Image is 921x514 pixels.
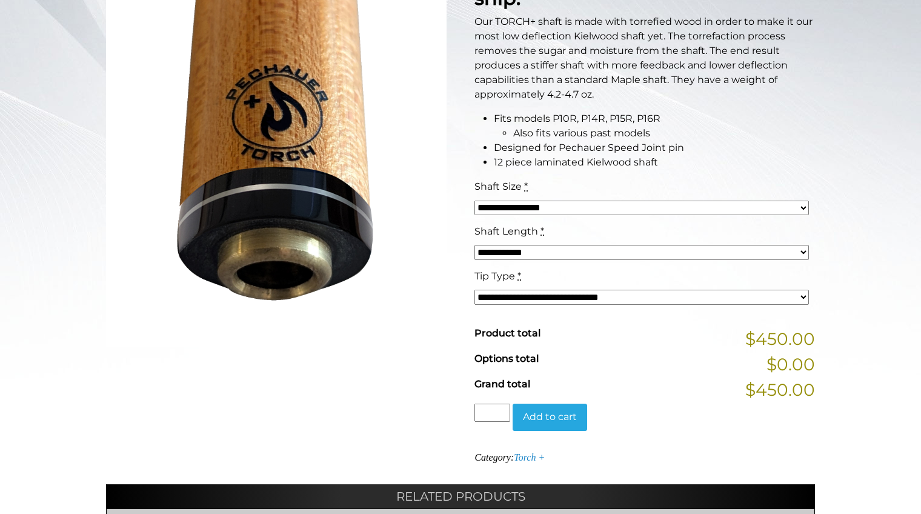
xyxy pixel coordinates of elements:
[474,404,510,422] input: Product quantity
[514,452,545,462] a: Torch +
[474,15,815,102] p: Our TORCH+ shaft is made with torrefied wood in order to make it our most low deflection Kielwood...
[494,155,815,170] li: 12 piece laminated Kielwood shaft
[474,270,515,282] span: Tip Type
[474,225,538,237] span: Shaft Length
[513,404,587,432] button: Add to cart
[766,352,815,377] span: $0.00
[474,353,539,364] span: Options total
[513,126,815,141] li: Also fits various past models
[474,327,540,339] span: Product total
[494,141,815,155] li: Designed for Pechauer Speed Joint pin
[474,181,522,192] span: Shaft Size
[745,326,815,352] span: $450.00
[474,452,545,462] span: Category:
[106,484,815,509] h2: Related products
[474,378,530,390] span: Grand total
[524,181,528,192] abbr: required
[540,225,544,237] abbr: required
[517,270,521,282] abbr: required
[745,377,815,402] span: $450.00
[494,112,815,141] li: Fits models P10R, P14R, P15R, P16R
